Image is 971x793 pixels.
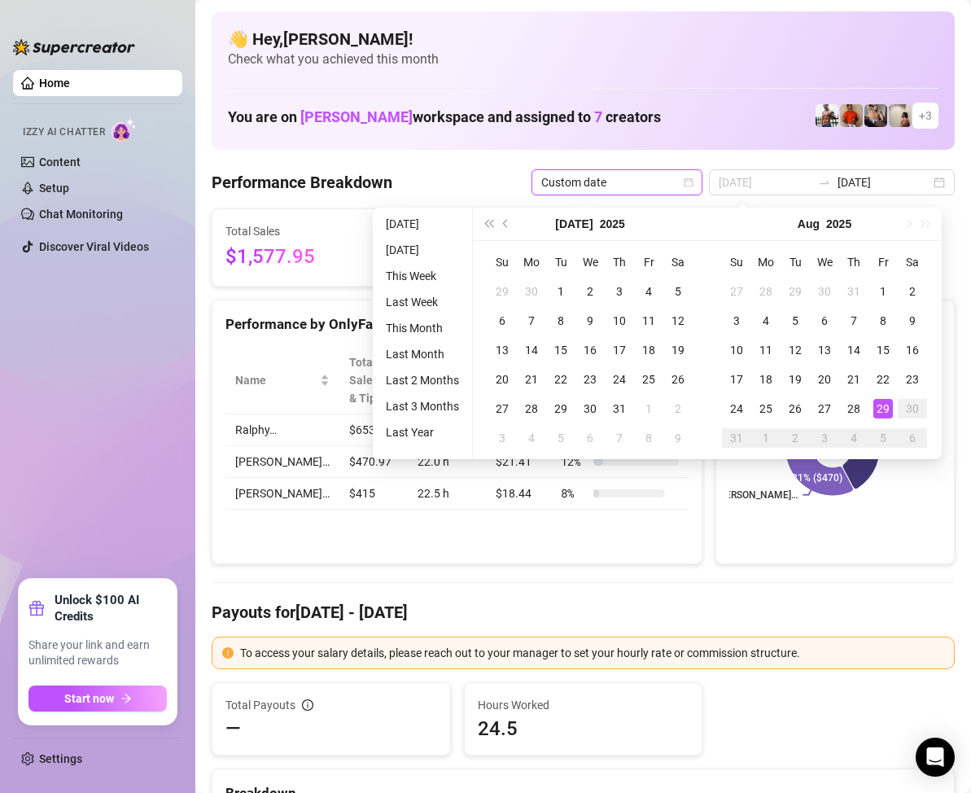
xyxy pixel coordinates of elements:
div: 23 [580,370,600,389]
td: 2025-07-19 [663,335,693,365]
div: 1 [873,282,893,301]
div: 23 [903,370,922,389]
td: $653.99 [339,414,408,446]
div: 10 [727,340,746,360]
td: 2025-08-31 [722,423,751,453]
div: 29 [785,282,805,301]
div: 31 [727,428,746,448]
td: 2025-07-08 [546,306,575,335]
div: 8 [873,311,893,331]
td: 2025-07-03 [605,277,634,306]
td: 2025-08-23 [898,365,927,394]
div: 5 [785,311,805,331]
div: 19 [668,340,688,360]
td: 2025-07-29 [781,277,810,306]
td: 2025-08-06 [810,306,839,335]
td: 2025-08-04 [517,423,546,453]
img: AI Chatter [112,118,137,142]
div: 6 [903,428,922,448]
div: 8 [551,311,571,331]
td: 2025-08-27 [810,394,839,423]
div: 3 [727,311,746,331]
th: Su [488,248,517,277]
td: 2025-07-04 [634,277,663,306]
span: gift [28,600,45,616]
td: 2025-08-08 [634,423,663,453]
div: 5 [551,428,571,448]
th: We [575,248,605,277]
td: 2025-08-22 [868,365,898,394]
div: 7 [610,428,629,448]
strong: Unlock $100 AI Credits [55,592,167,624]
td: 2025-07-16 [575,335,605,365]
li: This Week [379,266,466,286]
td: 2025-07-01 [546,277,575,306]
td: 2025-07-06 [488,306,517,335]
td: 2025-08-09 [898,306,927,335]
td: 2025-08-15 [868,335,898,365]
td: 2025-08-16 [898,335,927,365]
span: 8 % [561,484,587,502]
div: 22 [551,370,571,389]
div: 7 [844,311,864,331]
button: Choose a year [826,208,851,240]
td: 2025-08-08 [868,306,898,335]
div: 14 [844,340,864,360]
td: 2025-07-20 [488,365,517,394]
div: 5 [668,282,688,301]
div: 4 [756,311,776,331]
span: Izzy AI Chatter [23,125,105,140]
div: 1 [639,399,658,418]
td: 2025-06-29 [488,277,517,306]
span: Total Sales & Tips [349,353,385,407]
img: JUSTIN [816,104,838,127]
span: calendar [684,177,693,187]
td: 2025-08-21 [839,365,868,394]
div: 31 [610,399,629,418]
td: 2025-08-05 [546,423,575,453]
div: 2 [903,282,922,301]
td: 2025-08-02 [663,394,693,423]
td: 2025-07-31 [839,277,868,306]
div: 7 [522,311,541,331]
td: 2025-09-02 [781,423,810,453]
div: 12 [785,340,805,360]
td: 2025-07-13 [488,335,517,365]
td: 22.0 h [408,446,485,478]
span: Custom date [541,170,693,195]
div: 11 [639,311,658,331]
td: 2025-08-05 [781,306,810,335]
td: 2025-07-05 [663,277,693,306]
th: Sa [663,248,693,277]
div: 27 [727,282,746,301]
th: Total Sales & Tips [339,347,408,414]
button: Choose a month [798,208,820,240]
span: Start now [64,692,114,705]
div: 20 [492,370,512,389]
td: 2025-06-30 [517,277,546,306]
div: Open Intercom Messenger [916,738,955,777]
td: 2025-08-07 [839,306,868,335]
td: 2025-07-31 [605,394,634,423]
div: 15 [873,340,893,360]
div: 29 [492,282,512,301]
input: End date [838,173,930,191]
th: Tu [781,248,810,277]
span: $1,577.95 [225,242,374,273]
div: 12 [668,311,688,331]
div: 13 [815,340,834,360]
h4: Payouts for [DATE] - [DATE] [212,601,955,624]
span: Hours Worked [478,696,689,714]
div: 27 [492,399,512,418]
th: Fr [868,248,898,277]
span: 7 [594,108,602,125]
div: 28 [522,399,541,418]
th: We [810,248,839,277]
td: 2025-07-02 [575,277,605,306]
td: 2025-07-15 [546,335,575,365]
td: 2025-08-20 [810,365,839,394]
td: Ralphy… [225,414,339,446]
td: 2025-08-03 [722,306,751,335]
span: Name [235,371,317,389]
button: Previous month (PageUp) [497,208,515,240]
